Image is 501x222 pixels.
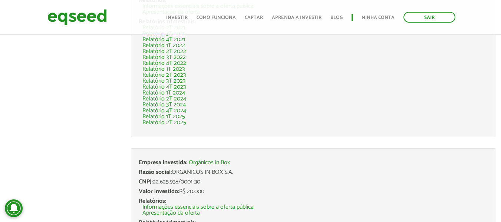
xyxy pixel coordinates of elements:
a: Relatório 3T 2024 [142,102,186,108]
a: Apresentação da oferta [142,210,200,216]
span: Relatórios: [139,196,166,206]
a: Relatório 3T 2023 [142,78,185,84]
a: Relatório 2T 2024 [142,96,186,102]
a: Blog [330,15,343,20]
a: Relatório 1T 2024 [142,90,185,96]
span: CNPJ: [139,177,153,187]
a: Orgânicos in Box [189,160,230,166]
div: R$ 20.000 [139,189,488,195]
span: Valor investido: [139,186,179,196]
div: ORGANICOS IN BOX S.A. [139,169,488,175]
a: Aprenda a investir [272,15,322,20]
a: Informações essenciais sobre a oferta pública [142,204,254,210]
a: Relatório 4T 2024 [142,108,186,114]
img: EqSeed [47,7,107,27]
a: Relatório 1T 2022 [142,43,185,49]
a: Captar [245,15,263,20]
span: Razão social: [139,167,172,177]
a: Relatório 4T 2022 [142,60,186,66]
a: Relatório 2T 2023 [142,72,186,78]
a: Relatório 4T 2021 [142,37,185,43]
div: 22.625.938/0001-30 [139,179,488,185]
span: Empresa investida: [139,158,187,168]
a: Investir [166,15,188,20]
a: Como funciona [197,15,236,20]
a: Minha conta [362,15,395,20]
a: Relatório 2T 2025 [142,120,186,126]
a: Relatório 1T 2025 [142,114,185,120]
a: Relatório 4T 2023 [142,84,186,90]
a: Sair [403,12,455,23]
a: Relatório 3T 2022 [142,54,186,60]
a: Relatório 1T 2023 [142,66,185,72]
a: Relatório 2T 2022 [142,49,186,54]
